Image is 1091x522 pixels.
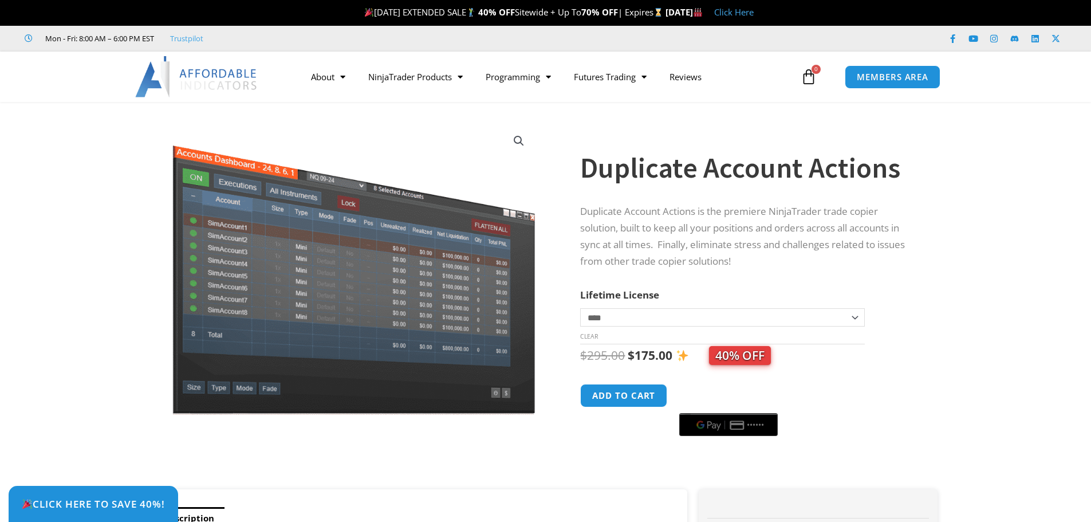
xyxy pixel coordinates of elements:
[694,8,702,17] img: 🏭
[42,32,154,45] span: Mon - Fri: 8:00 AM – 6:00 PM EST
[580,148,915,188] h1: Duplicate Account Actions
[467,8,475,17] img: 🏌️‍♂️
[677,382,780,410] iframe: Secure express checkout frame
[628,347,635,363] span: $
[9,486,178,522] a: 🎉Click Here to save 40%!
[357,64,474,90] a: NinjaTrader Products
[783,60,834,93] a: 0
[22,499,32,509] img: 🎉
[509,131,529,151] a: View full-screen image gallery
[658,64,713,90] a: Reviews
[676,350,688,362] img: ✨
[580,203,915,270] p: Duplicate Account Actions is the premiere NinjaTrader trade copier solution, built to keep all yo...
[478,6,515,18] strong: 40% OFF
[170,32,203,45] a: Trustpilot
[709,346,771,365] span: 40% OFF
[300,64,357,90] a: About
[580,288,659,301] label: Lifetime License
[747,421,765,429] text: ••••••
[665,6,703,18] strong: [DATE]
[562,64,658,90] a: Futures Trading
[22,499,165,509] span: Click Here to save 40%!
[812,65,821,74] span: 0
[857,73,928,81] span: MEMBERS AREA
[580,347,625,363] bdi: 295.00
[845,65,940,89] a: MEMBERS AREA
[300,64,798,90] nav: Menu
[365,8,373,17] img: 🎉
[362,6,665,18] span: [DATE] EXTENDED SALE Sitewide + Up To | Expires
[628,347,672,363] bdi: 175.00
[679,413,778,436] button: Buy with GPay
[714,6,754,18] a: Click Here
[581,6,618,18] strong: 70% OFF
[580,332,598,340] a: Clear options
[135,56,258,97] img: LogoAI | Affordable Indicators – NinjaTrader
[474,64,562,90] a: Programming
[170,122,538,415] img: Screenshot 2024-08-26 15414455555
[580,384,667,407] button: Add to cart
[580,347,587,363] span: $
[654,8,663,17] img: ⌛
